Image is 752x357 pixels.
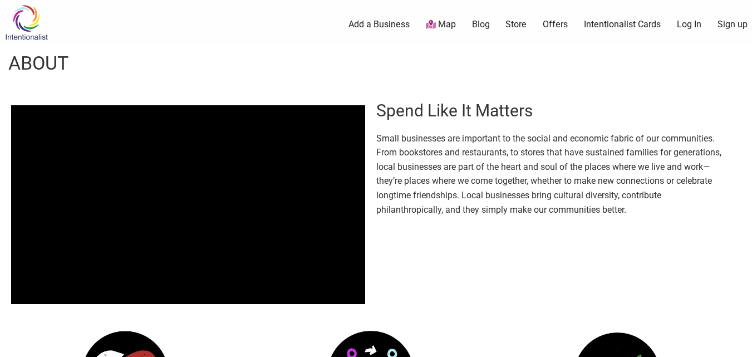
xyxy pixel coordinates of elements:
[376,131,730,217] p: Small businesses are important to the social and economic fabric of our communities. From booksto...
[376,99,730,123] h2: Spend Like It Matters
[677,18,701,31] a: Log In
[717,18,748,31] a: Sign up
[505,18,527,31] a: Store
[543,18,568,31] a: Offers
[426,18,456,31] a: Map
[472,18,490,31] a: Blog
[8,50,68,77] h1: About
[348,18,410,31] a: Add a Business
[584,18,661,31] a: Intentionalist Cards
